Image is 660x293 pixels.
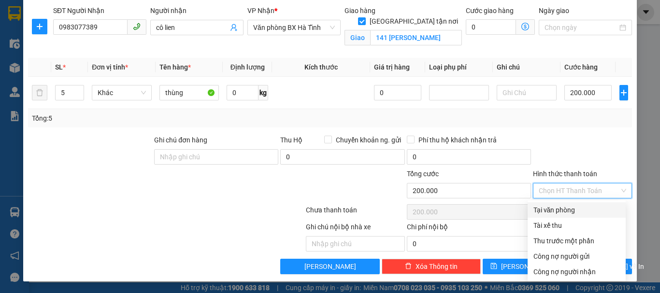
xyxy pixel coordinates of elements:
span: phone [133,23,141,30]
div: Ghi chú nội bộ nhà xe [306,222,405,236]
span: plus [32,23,47,30]
span: plus [620,89,628,97]
input: Cước giao hàng [466,19,516,35]
span: delete [405,263,412,270]
button: delete [32,85,47,100]
span: Đơn vị tính [92,63,128,71]
th: Ghi chú [493,58,560,77]
div: Tại văn phòng [533,205,620,215]
span: Phí thu hộ khách nhận trả [415,135,501,145]
input: VD: Bàn, Ghế [159,85,219,100]
button: save[PERSON_NAME] [483,259,557,274]
span: Tên hàng [159,63,191,71]
span: Tổng cước [407,170,439,178]
span: Giá trị hàng [374,63,410,71]
button: deleteXóa Thông tin [382,259,481,274]
th: Loại phụ phí [425,58,493,77]
span: SL [55,63,63,71]
span: dollar-circle [521,23,529,30]
span: Giao [344,30,370,45]
label: Ngày giao [539,7,569,14]
button: plus [32,19,47,34]
span: kg [258,85,268,100]
button: plus [619,85,628,100]
button: printer[PERSON_NAME] và In [558,259,632,274]
div: Công nợ người gửi [533,251,620,262]
span: Cước hàng [564,63,598,71]
div: SĐT Người Nhận [53,5,146,16]
input: Giao tận nơi [370,30,462,45]
span: user-add [230,24,238,31]
div: Tổng: 5 [32,113,256,124]
span: Văn phòng BX Hà Tĩnh [253,20,335,35]
div: Cước gửi hàng sẽ được ghi vào công nợ của người gửi [528,249,626,264]
span: [PERSON_NAME] [501,261,553,272]
input: 0 [374,85,421,100]
span: Chuyển khoản ng. gửi [332,135,405,145]
div: Tài xế thu [533,220,620,231]
label: Ghi chú đơn hàng [154,136,207,144]
span: save [490,263,497,270]
span: Xóa Thông tin [416,261,458,272]
span: VP Nhận [247,7,274,14]
input: Nhập ghi chú [306,236,405,251]
input: Ghi chú đơn hàng [154,149,278,165]
span: Kích thước [304,63,338,71]
label: Hình thức thanh toán [533,170,597,178]
input: Ghi Chú [497,85,557,100]
div: Cước gửi hàng sẽ được ghi vào công nợ của người nhận [528,264,626,279]
label: Cước giao hàng [466,7,514,14]
div: Công nợ người nhận [533,266,620,277]
div: Chi phí nội bộ [407,222,531,236]
span: [PERSON_NAME] [304,261,356,272]
span: Khác [98,85,146,100]
span: Thu Hộ [280,136,302,144]
button: [PERSON_NAME] [280,259,379,274]
div: Chưa thanh toán [305,205,406,222]
span: Giao hàng [344,7,375,14]
div: Thu trước một phần [533,236,620,246]
input: Ngày giao [545,22,617,33]
span: Định lượng [230,63,265,71]
span: [GEOGRAPHIC_DATA] tận nơi [366,16,462,27]
div: Người nhận [150,5,244,16]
